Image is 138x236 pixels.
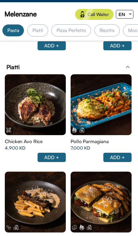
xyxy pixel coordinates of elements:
img: Dairy.png [13,224,19,230]
span: EN [118,12,125,17]
span: Pollo Parmagiana [71,138,108,145]
div: ADD + [103,41,132,50]
img: Dairy.png [79,127,85,133]
div: Piatti [27,24,48,37]
img: Soya.png [6,224,12,230]
div: Pizza Perfetto [51,24,91,37]
img: Tree%20Nuts.png [6,127,12,133]
div: Pasta [2,24,24,37]
div: ADD + [38,153,66,162]
div: ADD + [103,153,132,162]
span: Chicken Avo Rice [5,138,42,145]
img: Gluten.png [72,127,77,133]
span: 4.900 KD [5,145,25,151]
span: 7.000 KD [71,145,90,151]
img: Dairy.png [86,224,92,230]
div: Risotto [94,24,120,37]
span: Call Waiter [88,11,109,18]
span: Piatti [6,63,19,71]
mat-icon: expand_less [124,63,132,71]
div: ADD + [38,41,66,50]
span: Melenzane [4,9,37,19]
img: Eggs.png [72,224,77,230]
img: Gluten.png [79,224,85,230]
